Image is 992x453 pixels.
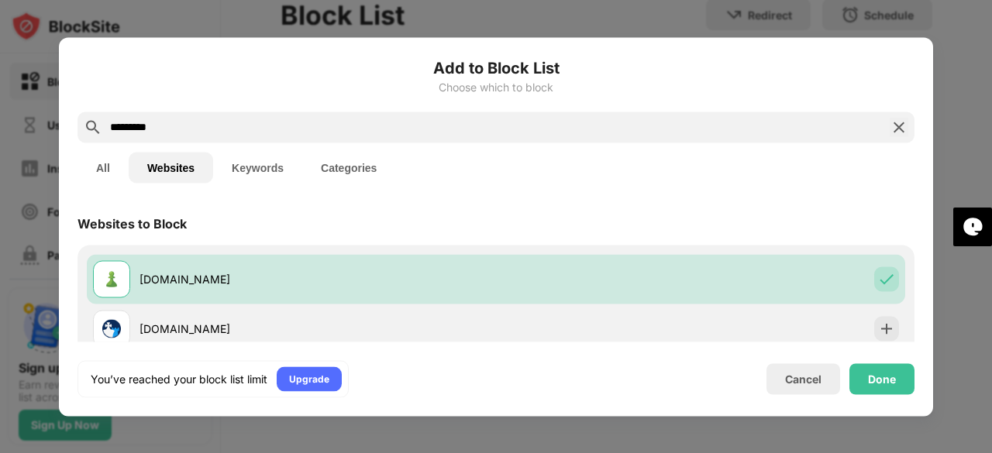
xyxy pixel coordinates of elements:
div: Upgrade [289,371,329,386]
img: search-close [890,118,908,136]
div: [DOMAIN_NAME] [139,271,496,287]
div: Done [868,372,896,385]
img: favicons [102,319,121,338]
button: Categories [302,152,395,183]
button: All [77,152,129,183]
div: [DOMAIN_NAME] [139,321,496,337]
img: favicons [102,269,121,288]
button: Keywords [213,152,302,183]
div: Cancel [785,372,821,386]
button: Websites [129,152,213,183]
div: Websites to Block [77,215,187,231]
img: search.svg [84,118,102,136]
h6: Add to Block List [77,56,914,79]
div: You’ve reached your block list limit [91,371,267,386]
div: Choose which to block [77,81,914,93]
